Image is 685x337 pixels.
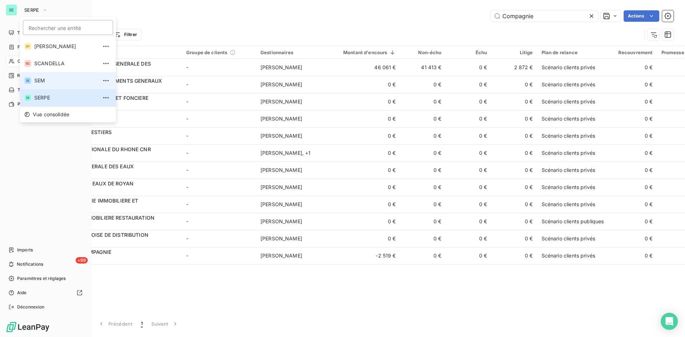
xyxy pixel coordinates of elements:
td: 0 € [446,110,492,127]
td: 0 € [330,127,400,144]
button: Précédent [93,316,137,331]
input: Rechercher [491,10,598,22]
span: [PERSON_NAME] [260,64,302,70]
span: Paiements [17,101,39,107]
span: - [186,201,188,207]
td: 0 € [400,144,446,162]
td: 0 € [400,93,446,110]
td: 2 872 € [492,59,537,76]
div: Recouvrement [616,50,653,55]
span: 41CIFP [49,204,178,211]
span: Imports [17,247,33,253]
div: Scénario clients publiques [542,218,604,225]
span: 41IMMALDI [49,256,178,263]
span: 41ROYAN [49,187,178,194]
td: 0 € [492,247,537,264]
td: 0 € [446,196,492,213]
div: DP [24,43,31,50]
td: 0 € [492,76,537,93]
td: 0 € [400,76,446,93]
span: COMPAGNIE NATIONALE DU RHONE CNR [49,146,151,152]
button: 1 [137,316,147,331]
div: Scénario clients privés [542,184,595,191]
span: Clients [17,58,32,65]
span: 1 [141,320,143,327]
span: CIFP _ COMPAGNIE IMMOBILIERE ET [49,198,138,204]
td: 0 € [492,230,537,247]
span: Factures [17,44,36,50]
span: Notifications [17,261,43,267]
td: 0 € [330,162,400,179]
span: 41COVADIS [49,239,178,246]
span: COMPAGNIE IMMOBILIERE RESTAURATION [49,215,154,221]
td: 0 € [612,196,657,213]
span: - [186,64,188,70]
span: COMPAGNIE GENERALE DES EAUX [49,163,134,169]
td: 0 € [330,213,400,230]
span: - [186,116,188,122]
td: 0 € [446,230,492,247]
span: [PERSON_NAME] [260,201,302,207]
td: 0 € [400,162,446,179]
td: -2 519 € [330,247,400,264]
span: Déconnexion [17,304,45,310]
div: Scénario clients privés [542,149,595,157]
div: SE [24,94,31,101]
td: 0 € [446,93,492,110]
td: 0 € [400,247,446,264]
img: Logo LeanPay [6,321,50,333]
span: - [186,252,188,259]
span: - [186,81,188,87]
span: Relances [17,72,36,79]
span: - [186,184,188,190]
span: Vue consolidée [33,111,69,118]
button: Suivant [147,316,183,331]
span: [PERSON_NAME] [260,167,302,173]
td: 0 € [446,179,492,196]
div: SE [24,77,31,84]
input: placeholder [23,20,113,35]
td: 0 € [400,196,446,213]
td: 0 € [612,93,657,110]
span: [PERSON_NAME] [260,235,302,241]
span: [PERSON_NAME] [260,116,302,122]
td: 0 € [492,179,537,196]
td: 0 € [612,179,657,196]
td: 0 € [330,76,400,93]
span: [PERSON_NAME] [34,43,97,50]
span: 41COM [49,136,178,143]
td: 0 € [400,213,446,230]
td: 0 € [330,93,400,110]
td: 0 € [330,110,400,127]
div: [PERSON_NAME] , + 1 [260,149,326,157]
div: Scénario clients privés [542,64,595,71]
td: 0 € [330,144,400,162]
div: Scénario clients privés [542,167,595,174]
td: 0 € [446,213,492,230]
td: 0 € [400,110,446,127]
button: Actions [624,10,659,22]
div: Scénario clients privés [542,252,595,259]
td: 46 061 € [330,59,400,76]
span: [PERSON_NAME] [260,133,302,139]
div: Open Intercom Messenger [661,313,678,330]
td: 0 € [612,247,657,264]
span: 41CNRLYON [49,153,178,160]
td: 0 € [446,59,492,76]
span: Paramètres et réglages [17,275,66,282]
span: - [186,133,188,139]
span: SERPE [34,94,97,101]
td: 0 € [492,144,537,162]
span: Aide [17,290,27,296]
span: Tableau de bord [17,30,50,36]
span: SERPE [24,7,39,13]
td: 0 € [492,110,537,127]
td: 0 € [330,196,400,213]
td: 0 € [612,144,657,162]
div: Scénario clients privés [542,98,595,105]
div: Scénario clients privés [542,132,595,139]
span: 41CGE [49,170,178,177]
td: 0 € [330,230,400,247]
span: SCANDELLA [34,60,97,67]
div: Scénario clients privés [542,235,595,242]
